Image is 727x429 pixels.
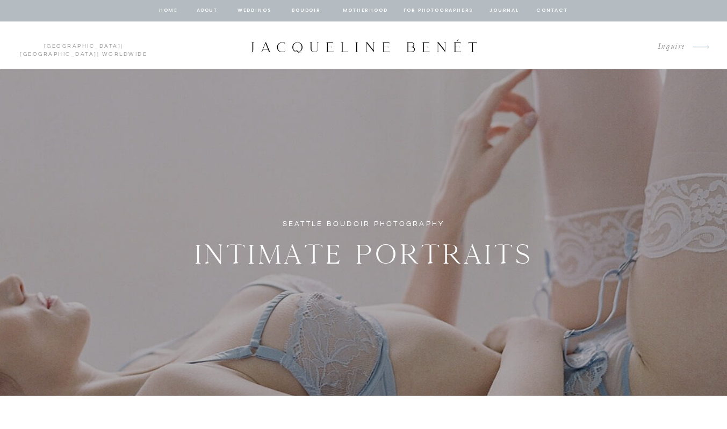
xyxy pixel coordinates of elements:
[649,40,685,54] a: Inquire
[291,6,322,16] a: BOUDOIR
[404,6,473,16] a: for photographers
[192,232,536,270] h2: Intimate Portraits
[15,42,152,49] p: | | Worldwide
[196,6,219,16] a: about
[159,6,179,16] a: home
[236,6,273,16] a: Weddings
[276,218,451,230] h1: Seattle Boudoir Photography
[535,6,570,16] a: contact
[44,43,121,49] a: [GEOGRAPHIC_DATA]
[488,6,521,16] a: journal
[343,6,387,16] a: Motherhood
[20,52,97,57] a: [GEOGRAPHIC_DATA]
